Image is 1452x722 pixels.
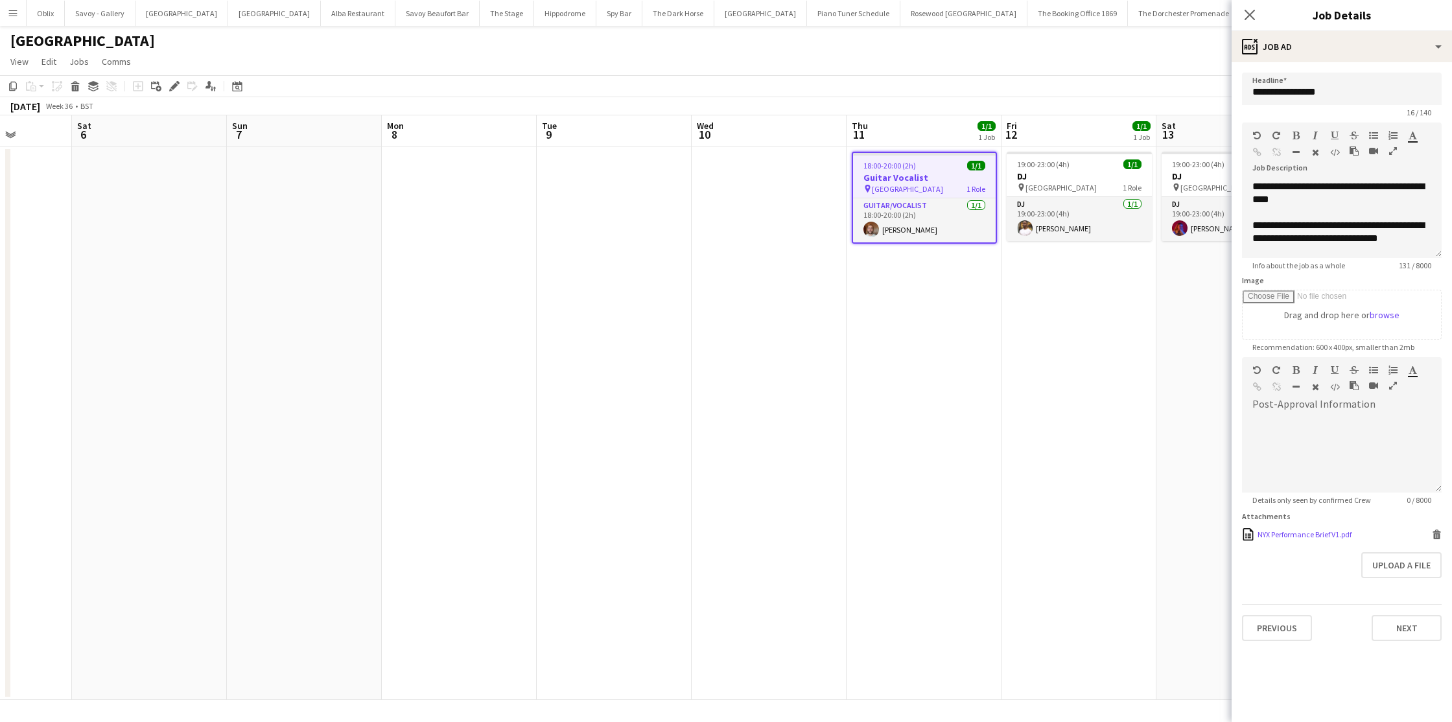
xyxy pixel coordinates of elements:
span: Jobs [69,56,89,67]
button: Horizontal Line [1291,147,1300,157]
h3: DJ [1007,170,1152,182]
button: Undo [1252,365,1261,375]
div: [DATE] [10,100,40,113]
div: 1 Job [1133,132,1150,142]
button: Ordered List [1388,365,1398,375]
span: Edit [41,56,56,67]
span: Thu [852,120,868,132]
button: Undo [1252,130,1261,141]
span: 8 [385,127,404,142]
button: Underline [1330,130,1339,141]
button: Fullscreen [1388,380,1398,391]
button: Unordered List [1369,365,1378,375]
button: Upload a file [1361,552,1442,578]
app-job-card: 18:00-20:00 (2h)1/1Guitar Vocalist [GEOGRAPHIC_DATA]1 RoleGuitar/Vocalist1/118:00-20:00 (2h)[PERS... [852,152,997,244]
app-job-card: 19:00-23:00 (4h)1/1DJ [GEOGRAPHIC_DATA]1 RoleDJ1/119:00-23:00 (4h)[PERSON_NAME] [1007,152,1152,241]
span: 13 [1160,127,1176,142]
button: Savoy Beaufort Bar [395,1,480,26]
span: Wed [697,120,714,132]
button: Italic [1311,130,1320,141]
span: Mon [387,120,404,132]
button: Insert video [1369,146,1378,156]
button: Paste as plain text [1350,380,1359,391]
span: 11 [850,127,868,142]
div: 1 Job [978,132,995,142]
div: Job Ad [1232,31,1452,62]
button: Italic [1311,365,1320,375]
span: 9 [540,127,557,142]
span: Recommendation: 600 x 400px, smaller than 2mb [1242,342,1425,352]
button: The Dorchester Promenade [1128,1,1240,26]
a: View [5,53,34,70]
span: Info about the job as a whole [1242,261,1355,270]
button: Strikethrough [1350,365,1359,375]
button: Horizontal Line [1291,382,1300,392]
button: Bold [1291,365,1300,375]
span: 131 / 8000 [1388,261,1442,270]
span: Fri [1007,120,1017,132]
span: 1/1 [967,161,985,170]
span: [GEOGRAPHIC_DATA] [1180,183,1252,192]
app-card-role: DJ1/119:00-23:00 (4h)[PERSON_NAME] [1007,197,1152,241]
button: HTML Code [1330,382,1339,392]
button: Clear Formatting [1311,147,1320,157]
span: View [10,56,29,67]
app-job-card: 19:00-23:00 (4h)1/1DJ [GEOGRAPHIC_DATA]1 RoleDJ1/119:00-23:00 (4h)[PERSON_NAME] [1162,152,1307,241]
button: The Booking Office 1869 [1027,1,1128,26]
button: Spy Bar [596,1,642,26]
h3: DJ [1162,170,1307,182]
button: Underline [1330,365,1339,375]
button: Bold [1291,130,1300,141]
button: Hippodrome [534,1,596,26]
button: Ordered List [1388,130,1398,141]
label: Attachments [1242,511,1291,521]
button: HTML Code [1330,147,1339,157]
span: Details only seen by confirmed Crew [1242,495,1381,505]
button: The Dark Horse [642,1,714,26]
span: Tue [542,120,557,132]
h3: Job Details [1232,6,1452,23]
span: 7 [230,127,248,142]
button: Clear Formatting [1311,382,1320,392]
app-card-role: DJ1/119:00-23:00 (4h)[PERSON_NAME] [1162,197,1307,241]
span: 18:00-20:00 (2h) [863,161,916,170]
span: 12 [1005,127,1017,142]
div: BST [80,101,93,111]
button: Insert video [1369,380,1378,391]
a: Edit [36,53,62,70]
span: 1/1 [1132,121,1151,131]
span: 1 Role [966,184,985,194]
button: Oblix [27,1,65,26]
span: 16 / 140 [1396,108,1442,117]
button: Text Color [1408,365,1417,375]
a: Comms [97,53,136,70]
button: Savoy - Gallery [65,1,135,26]
button: Alba Restaurant [321,1,395,26]
span: 6 [75,127,91,142]
span: 19:00-23:00 (4h) [1017,159,1070,169]
span: Sun [232,120,248,132]
button: Rosewood [GEOGRAPHIC_DATA] [900,1,1027,26]
span: 1/1 [978,121,996,131]
span: 19:00-23:00 (4h) [1172,159,1224,169]
button: [GEOGRAPHIC_DATA] [714,1,807,26]
span: [GEOGRAPHIC_DATA] [1025,183,1097,192]
button: [GEOGRAPHIC_DATA] [228,1,321,26]
span: Sat [1162,120,1176,132]
span: 10 [695,127,714,142]
span: 1 Role [1123,183,1142,192]
app-card-role: Guitar/Vocalist1/118:00-20:00 (2h)[PERSON_NAME] [853,198,996,242]
button: Redo [1272,365,1281,375]
span: Week 36 [43,101,75,111]
button: Previous [1242,615,1312,641]
span: 0 / 8000 [1396,495,1442,505]
span: 1/1 [1123,159,1142,169]
button: Piano Tuner Schedule [807,1,900,26]
a: Jobs [64,53,94,70]
span: [GEOGRAPHIC_DATA] [872,184,943,194]
button: Paste as plain text [1350,146,1359,156]
span: Comms [102,56,131,67]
